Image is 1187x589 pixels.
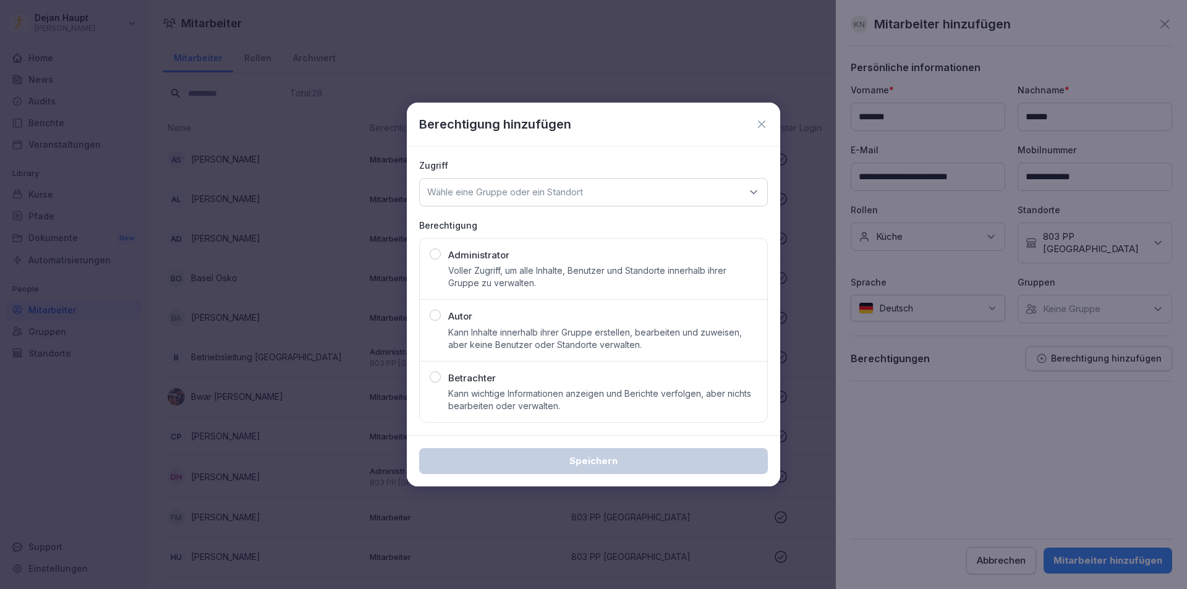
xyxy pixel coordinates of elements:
[419,159,768,172] p: Zugriff
[448,265,757,289] p: Voller Zugriff, um alle Inhalte, Benutzer und Standorte innerhalb ihrer Gruppe zu verwalten.
[448,371,496,386] p: Betrachter
[419,219,768,232] p: Berechtigung
[448,326,757,351] p: Kann Inhalte innerhalb ihrer Gruppe erstellen, bearbeiten und zuweisen, aber keine Benutzer oder ...
[427,186,583,198] p: Wähle eine Gruppe oder ein Standort
[419,448,768,474] button: Speichern
[448,248,509,263] p: Administrator
[419,115,571,133] p: Berechtigung hinzufügen
[429,454,758,468] div: Speichern
[448,388,757,412] p: Kann wichtige Informationen anzeigen und Berichte verfolgen, aber nichts bearbeiten oder verwalten.
[448,310,472,324] p: Autor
